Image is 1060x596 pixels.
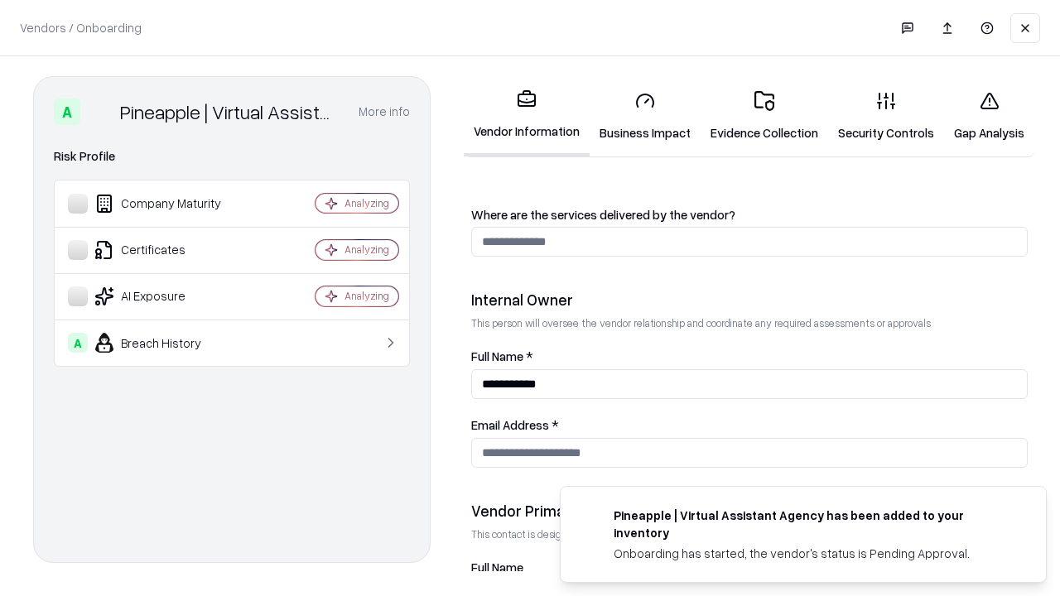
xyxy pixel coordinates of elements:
[828,78,944,155] a: Security Controls
[344,243,389,257] div: Analyzing
[471,419,1028,431] label: Email Address *
[68,194,266,214] div: Company Maturity
[54,99,80,125] div: A
[87,99,113,125] img: Pineapple | Virtual Assistant Agency
[471,561,1028,574] label: Full Name
[590,78,701,155] a: Business Impact
[68,240,266,260] div: Certificates
[471,350,1028,363] label: Full Name *
[614,507,1006,541] div: Pineapple | Virtual Assistant Agency has been added to your inventory
[471,209,1028,221] label: Where are the services delivered by the vendor?
[68,333,266,353] div: Breach History
[471,290,1028,310] div: Internal Owner
[120,99,339,125] div: Pineapple | Virtual Assistant Agency
[68,286,266,306] div: AI Exposure
[701,78,828,155] a: Evidence Collection
[359,97,410,127] button: More info
[581,507,600,526] img: trypineapple.com
[344,196,389,210] div: Analyzing
[471,527,1028,541] p: This contact is designated to receive the assessment request from Shift
[54,147,410,166] div: Risk Profile
[944,78,1034,155] a: Gap Analysis
[68,333,88,353] div: A
[464,76,590,156] a: Vendor Information
[471,501,1028,521] div: Vendor Primary Contact
[471,316,1028,330] p: This person will oversee the vendor relationship and coordinate any required assessments or appro...
[20,19,142,36] p: Vendors / Onboarding
[614,545,1006,562] div: Onboarding has started, the vendor's status is Pending Approval.
[344,289,389,303] div: Analyzing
